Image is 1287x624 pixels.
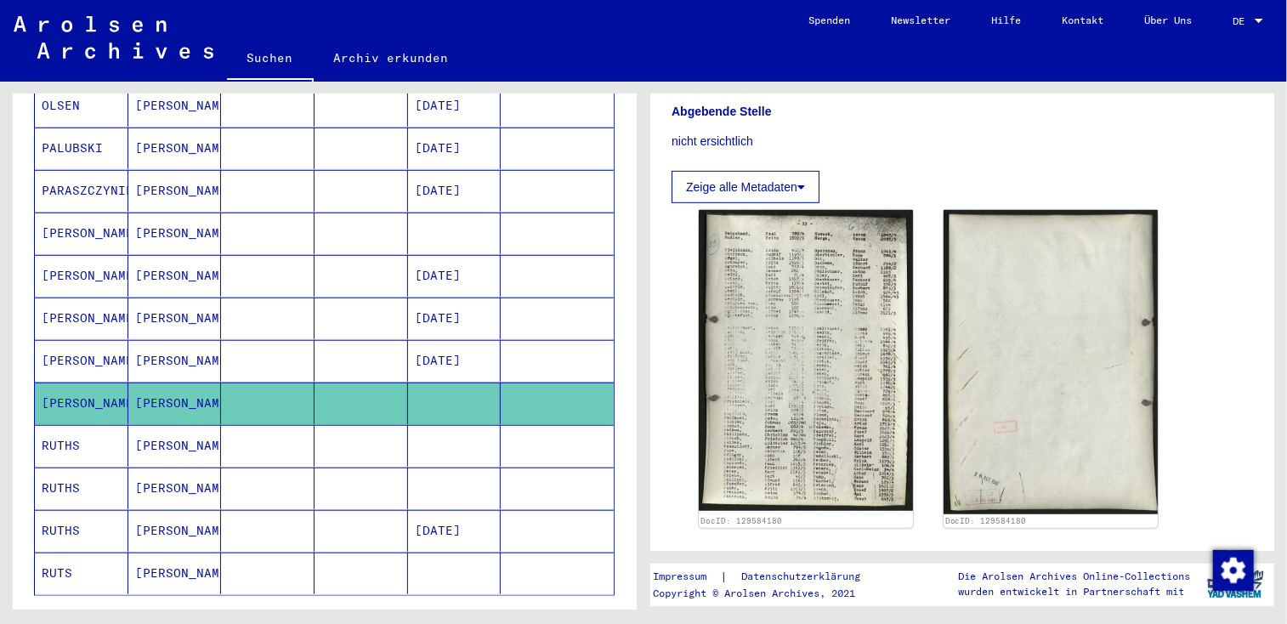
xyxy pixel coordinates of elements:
[128,340,222,382] mat-cell: [PERSON_NAME]
[128,128,222,169] mat-cell: [PERSON_NAME]
[227,37,314,82] a: Suchen
[408,340,502,382] mat-cell: [DATE]
[408,510,502,552] mat-cell: [DATE]
[1212,549,1253,590] div: Zustimmung ändern
[128,553,222,594] mat-cell: [PERSON_NAME]
[35,425,128,467] mat-cell: RUTHS
[408,298,502,339] mat-cell: [DATE]
[35,128,128,169] mat-cell: PALUBSKI
[128,213,222,254] mat-cell: [PERSON_NAME]
[128,425,222,467] mat-cell: [PERSON_NAME]
[408,85,502,127] mat-cell: [DATE]
[672,133,1253,150] p: nicht ersichtlich
[35,255,128,297] mat-cell: [PERSON_NAME]
[672,171,819,203] button: Zeige alle Metadaten
[314,37,469,78] a: Archiv erkunden
[35,213,128,254] mat-cell: [PERSON_NAME]
[128,85,222,127] mat-cell: [PERSON_NAME]
[408,128,502,169] mat-cell: [DATE]
[35,170,128,212] mat-cell: PARASZCZYNIEC
[958,569,1190,584] p: Die Arolsen Archives Online-Collections
[35,468,128,509] mat-cell: RUTHS
[653,586,881,601] p: Copyright © Arolsen Archives, 2021
[35,85,128,127] mat-cell: OLSEN
[700,516,782,525] a: DocID: 129584180
[408,255,502,297] mat-cell: [DATE]
[35,553,128,594] mat-cell: RUTS
[958,584,1190,599] p: wurden entwickelt in Partnerschaft mit
[35,298,128,339] mat-cell: [PERSON_NAME]
[128,298,222,339] mat-cell: [PERSON_NAME]
[128,510,222,552] mat-cell: [PERSON_NAME]
[35,340,128,382] mat-cell: [PERSON_NAME]
[945,516,1027,525] a: DocID: 129584180
[408,170,502,212] mat-cell: [DATE]
[699,210,913,511] img: 001.jpg
[35,383,128,424] mat-cell: [PERSON_NAME]
[128,170,222,212] mat-cell: [PERSON_NAME]
[14,16,213,59] img: Arolsen_neg.svg
[128,468,222,509] mat-cell: [PERSON_NAME]
[944,210,1158,513] img: 002.jpg
[128,255,222,297] mat-cell: [PERSON_NAME]
[35,510,128,552] mat-cell: RUTHS
[1213,550,1254,591] img: Zustimmung ändern
[653,568,720,586] a: Impressum
[128,383,222,424] mat-cell: [PERSON_NAME]
[1233,15,1251,27] span: DE
[728,568,881,586] a: Datenschutzerklärung
[672,105,771,118] b: Abgebende Stelle
[1204,563,1267,605] img: yv_logo.png
[653,568,881,586] div: |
